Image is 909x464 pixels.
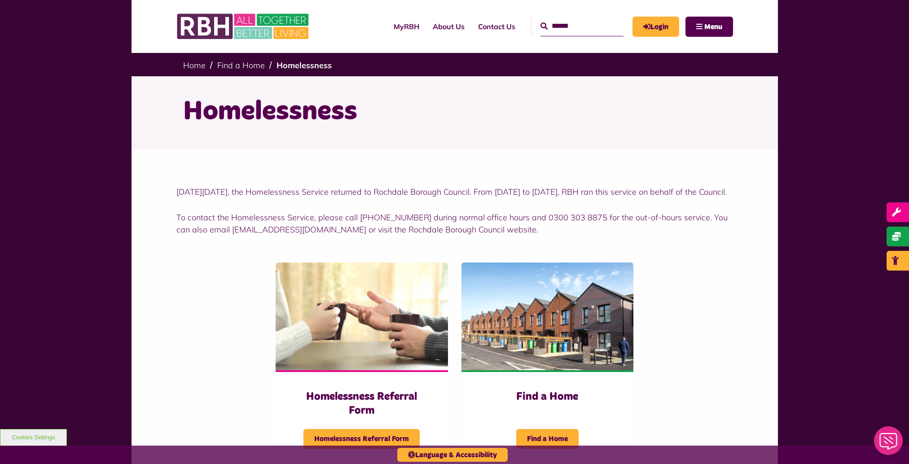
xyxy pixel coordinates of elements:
a: MyRBH [632,17,679,37]
a: About Us [426,14,471,39]
span: Menu [704,23,722,31]
h1: Homelessness [183,94,726,129]
h3: Find a Home [479,390,615,404]
img: Adobestock 125640617 [276,263,448,370]
img: RBH [176,9,311,44]
span: . [376,224,538,235]
button: Navigation [685,17,733,37]
button: Language & Accessibility [397,448,508,462]
a: Find a Home [217,60,265,70]
a: visit the Rochdale Borough Council website - open in a new tab [378,224,536,235]
p: [DATE][DATE], the Homelessness Service returned to Rochdale Borough Council. From [DATE] to [DATE... [176,186,733,198]
a: Contact Us [471,14,522,39]
p: To contact the Homelessness Service, please call [PHONE_NUMBER] during normal office hours and 03... [176,211,733,236]
input: Search [540,17,624,36]
a: MyRBH [387,14,426,39]
a: Homelessness [277,60,332,70]
iframe: Netcall Web Assistant for live chat [869,424,909,464]
span: Find a Home [516,429,579,449]
a: Home [183,60,206,70]
h3: Homelessness Referral Form [294,390,430,418]
span: Homelessness Referral Form [303,429,420,449]
img: D4a0510 [461,263,633,370]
